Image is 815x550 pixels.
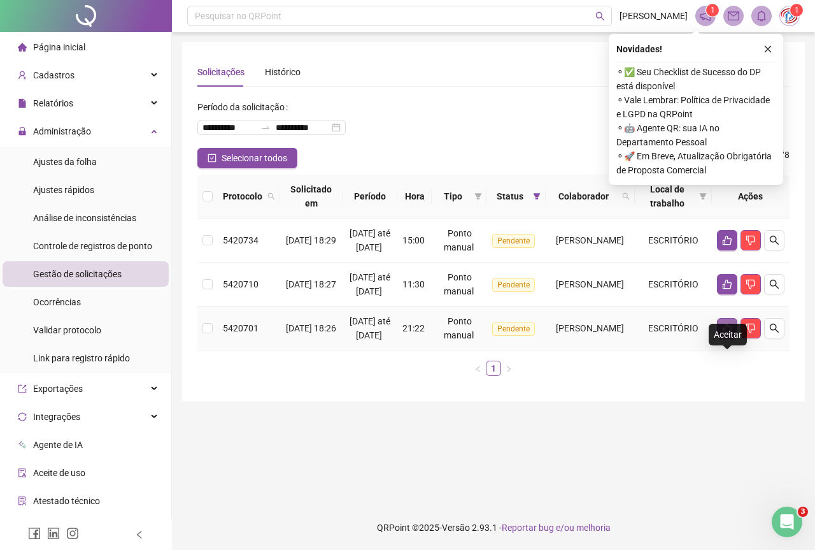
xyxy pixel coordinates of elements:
[635,263,712,307] td: ESCRITÓRIO
[280,175,343,219] th: Solicitado em
[33,297,81,307] span: Ocorrências
[286,323,336,333] span: [DATE] 18:26
[492,278,535,292] span: Pendente
[223,323,259,333] span: 5420701
[697,180,709,213] span: filter
[505,365,513,373] span: right
[197,97,293,117] label: Período da solicitação
[18,468,27,477] span: audit
[402,323,425,333] span: 21:22
[635,307,712,351] td: ESCRITÓRIO
[33,70,74,80] span: Cadastros
[66,527,79,540] span: instagram
[265,187,278,206] span: search
[172,505,815,550] footer: QRPoint © 2025 - 2.93.1 -
[18,496,27,505] span: solution
[286,279,336,289] span: [DATE] 18:27
[350,272,390,296] span: [DATE] até [DATE]
[474,365,482,373] span: left
[533,192,541,200] span: filter
[33,98,73,108] span: Relatórios
[18,71,27,80] span: user-add
[722,279,732,289] span: like
[746,279,756,289] span: dislike
[492,234,535,248] span: Pendente
[746,235,756,245] span: dislike
[472,187,485,206] span: filter
[402,279,425,289] span: 11:30
[197,65,244,79] div: Solicitações
[286,235,336,245] span: [DATE] 18:29
[471,361,486,376] button: left
[33,213,136,223] span: Análise de inconsistências
[769,279,779,289] span: search
[728,10,739,22] span: mail
[18,384,27,393] span: export
[47,527,60,540] span: linkedin
[492,189,528,203] span: Status
[556,235,624,245] span: [PERSON_NAME]
[33,42,85,52] span: Página inicial
[722,235,732,245] span: like
[616,121,776,149] span: ⚬ 🤖 Agente QR: sua IA no Departamento Pessoal
[267,192,275,200] span: search
[711,6,715,15] span: 1
[595,11,605,21] span: search
[616,149,776,177] span: ⚬ 🚀 Em Breve, Atualização Obrigatória de Proposta Comercial
[474,192,482,200] span: filter
[471,361,486,376] li: Página anterior
[706,4,719,17] sup: 1
[717,189,784,203] div: Ações
[769,323,779,333] span: search
[18,99,27,108] span: file
[722,323,732,333] span: like
[33,185,94,195] span: Ajustes rápidos
[486,361,501,376] li: 1
[223,235,259,245] span: 5420734
[501,361,516,376] button: right
[18,43,27,52] span: home
[18,127,27,136] span: lock
[265,65,301,79] div: Histórico
[709,324,747,345] div: Aceitar
[397,175,432,219] th: Hora
[33,325,101,335] span: Validar protocolo
[780,6,799,25] img: 67882
[556,323,624,333] span: [PERSON_NAME]
[756,10,767,22] span: bell
[33,269,122,279] span: Gestão de solicitações
[530,187,543,206] span: filter
[33,241,152,251] span: Controle de registros de ponto
[620,187,632,206] span: search
[260,122,271,133] span: to
[700,10,711,22] span: notification
[616,42,662,56] span: Novidades !
[18,412,27,421] span: sync
[444,272,474,296] span: Ponto manual
[33,496,100,506] span: Atestado técnico
[33,384,83,394] span: Exportações
[492,322,535,336] span: Pendente
[33,126,91,136] span: Administração
[437,189,469,203] span: Tipo
[501,361,516,376] li: Próxima página
[33,353,130,363] span: Link para registro rápido
[616,93,776,121] span: ⚬ Vale Lembrar: Política de Privacidade e LGPD na QRPoint
[28,527,41,540] span: facebook
[746,323,756,333] span: dislike
[33,412,80,422] span: Integrações
[33,468,85,478] span: Aceite de uso
[33,157,97,167] span: Ajustes da folha
[795,6,799,15] span: 1
[350,316,390,340] span: [DATE] até [DATE]
[33,440,83,450] span: Agente de IA
[622,192,630,200] span: search
[343,175,398,219] th: Período
[635,219,712,263] td: ESCRITÓRIO
[444,316,474,340] span: Ponto manual
[260,122,271,133] span: swap-right
[772,507,802,537] iframe: Intercom live chat
[197,148,297,168] button: Selecionar todos
[486,361,500,375] a: 1
[442,523,470,533] span: Versão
